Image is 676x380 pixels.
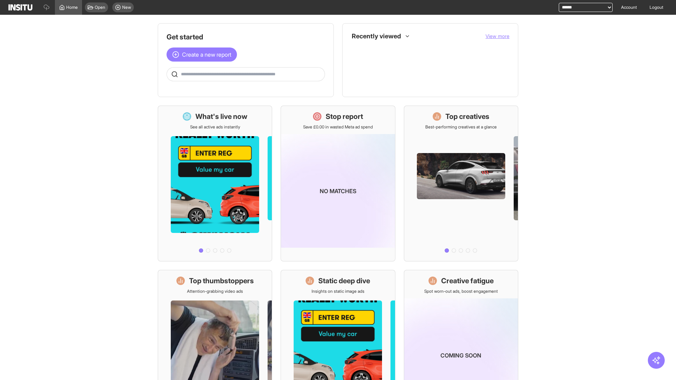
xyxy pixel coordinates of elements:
[404,106,518,261] a: Top creativesBest-performing creatives at a glance
[281,106,395,261] a: Stop reportSave £0.00 in wasted Meta ad spendNo matches
[95,5,105,10] span: Open
[158,106,272,261] a: What's live nowSee all active ads instantly
[303,124,373,130] p: Save £0.00 in wasted Meta ad spend
[189,276,254,286] h1: Top thumbstoppers
[187,289,243,294] p: Attention-grabbing video ads
[182,50,231,59] span: Create a new report
[318,276,370,286] h1: Static deep dive
[326,112,363,121] h1: Stop report
[167,47,237,62] button: Create a new report
[66,5,78,10] span: Home
[195,112,248,121] h1: What's live now
[486,33,509,40] button: View more
[445,112,489,121] h1: Top creatives
[8,4,32,11] img: Logo
[320,187,356,195] p: No matches
[167,32,325,42] h1: Get started
[122,5,131,10] span: New
[486,33,509,39] span: View more
[425,124,497,130] p: Best-performing creatives at a glance
[281,134,395,248] img: coming-soon-gradient_kfitwp.png
[190,124,240,130] p: See all active ads instantly
[312,289,364,294] p: Insights on static image ads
